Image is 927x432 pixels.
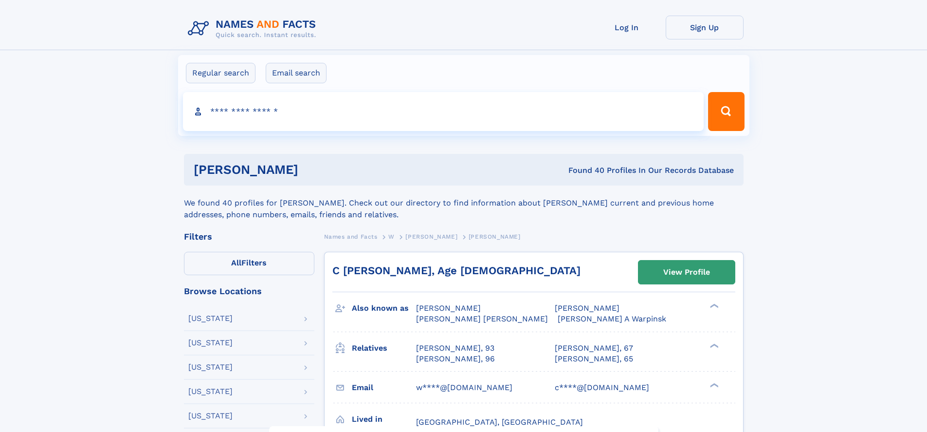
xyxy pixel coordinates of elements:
span: [PERSON_NAME] A Warpinsk [558,314,666,323]
a: Sign Up [666,16,744,39]
a: View Profile [638,261,735,284]
a: Names and Facts [324,230,378,243]
span: [PERSON_NAME] [416,303,481,313]
a: [PERSON_NAME], 96 [416,354,495,364]
a: [PERSON_NAME], 67 [555,343,633,354]
div: View Profile [663,261,710,283]
div: We found 40 profiles for [PERSON_NAME]. Check out our directory to find information about [PERSON... [184,186,744,221]
label: Filters [184,252,314,275]
div: Filters [184,232,314,241]
div: Browse Locations [184,287,314,296]
div: [US_STATE] [188,412,233,420]
input: search input [183,92,704,131]
div: ❯ [708,303,719,309]
a: W [388,230,395,243]
h3: Relatives [352,340,416,357]
span: [PERSON_NAME] [555,303,619,313]
label: Regular search [186,63,255,83]
span: [PERSON_NAME] [469,233,521,240]
a: [PERSON_NAME] [405,230,457,243]
a: [PERSON_NAME], 93 [416,343,494,354]
h3: Also known as [352,300,416,317]
a: C [PERSON_NAME], Age [DEMOGRAPHIC_DATA] [332,264,581,277]
span: [PERSON_NAME] [405,233,457,240]
a: Log In [588,16,666,39]
a: [PERSON_NAME], 65 [555,354,633,364]
span: W [388,233,395,240]
label: Email search [266,63,327,83]
h3: Email [352,379,416,396]
div: [US_STATE] [188,388,233,395]
div: [US_STATE] [188,315,233,322]
div: ❯ [708,382,719,388]
button: Search Button [708,92,744,131]
span: [GEOGRAPHIC_DATA], [GEOGRAPHIC_DATA] [416,417,583,427]
div: ❯ [708,342,719,349]
h1: [PERSON_NAME] [194,164,434,176]
div: [US_STATE] [188,339,233,347]
span: All [231,258,241,267]
div: [US_STATE] [188,363,233,371]
div: Found 40 Profiles In Our Records Database [433,165,734,176]
img: Logo Names and Facts [184,16,324,42]
span: [PERSON_NAME] [PERSON_NAME] [416,314,548,323]
h3: Lived in [352,411,416,428]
